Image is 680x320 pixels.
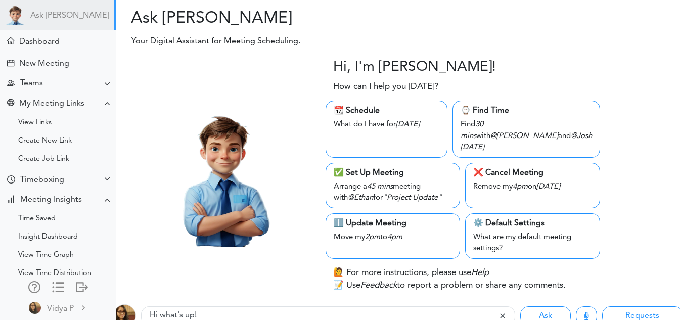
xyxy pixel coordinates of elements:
[7,37,14,44] div: Meeting Dashboard
[461,144,484,151] i: [DATE]
[7,60,14,67] div: Create Meeting
[334,217,452,230] div: ℹ️ Update Meeting
[367,183,393,191] i: 45 mins
[19,37,60,47] div: Dashboard
[461,117,592,154] div: Find with and
[333,266,489,280] p: 🙋 For more instructions, please use
[513,183,528,191] i: 4pm
[473,230,592,255] div: What are my default meeting settings?
[333,279,566,292] p: 📝 Use to report a problem or share any comments.
[471,268,489,277] i: Help
[18,235,78,240] div: Insight Dashboard
[18,120,52,125] div: View Links
[28,281,40,291] div: Manage Members and Externals
[30,11,109,21] a: Ask [PERSON_NAME]
[76,281,88,291] div: Log out
[490,132,558,140] i: @[PERSON_NAME]
[360,281,397,290] i: Feedback
[334,105,439,117] div: 📆 Schedule
[19,59,69,69] div: New Meeting
[7,175,15,185] div: Time Your Goals
[18,139,72,144] div: Create New Link
[348,194,373,202] i: @Ethan
[18,157,69,162] div: Create Job Link
[18,271,92,276] div: View Time Distribution
[124,35,519,48] p: Your Digital Assistant for Meeting Scheduling.
[20,79,43,88] div: Teams
[334,167,452,179] div: ✅ Set Up Meeting
[52,281,64,295] a: Change side menu
[29,302,41,314] img: 2Q==
[334,117,439,131] div: What do I have for
[7,99,14,109] div: Share Meeting Link
[333,59,496,76] h3: Hi, I'm [PERSON_NAME]!
[387,234,402,241] i: 4pm
[18,253,74,258] div: View Time Graph
[20,175,64,185] div: Timeboxing
[396,121,420,128] i: [DATE]
[333,80,438,94] p: How can I help you [DATE]?
[461,121,483,140] i: 30 mins
[571,132,592,140] i: @Josh
[124,9,391,28] h2: Ask [PERSON_NAME]
[365,234,380,241] i: 2pm
[20,195,82,205] div: Meeting Insights
[19,99,84,109] div: My Meeting Links
[47,303,74,315] div: Vidya P
[18,216,56,221] div: Time Saved
[334,179,452,204] div: Arrange a meeting with for
[383,194,442,202] i: "Project Update"
[536,183,560,191] i: [DATE]
[473,179,592,193] div: Remove my on
[52,281,64,291] div: Show only icons
[5,5,25,25] img: Powered by TEAMCAL AI
[334,230,452,244] div: Move my to
[473,167,592,179] div: ❌ Cancel Meeting
[473,217,592,230] div: ⚙️ Default Settings
[152,105,294,247] img: Theo.png
[1,296,115,319] a: Vidya P
[461,105,592,117] div: ⌚️ Find Time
